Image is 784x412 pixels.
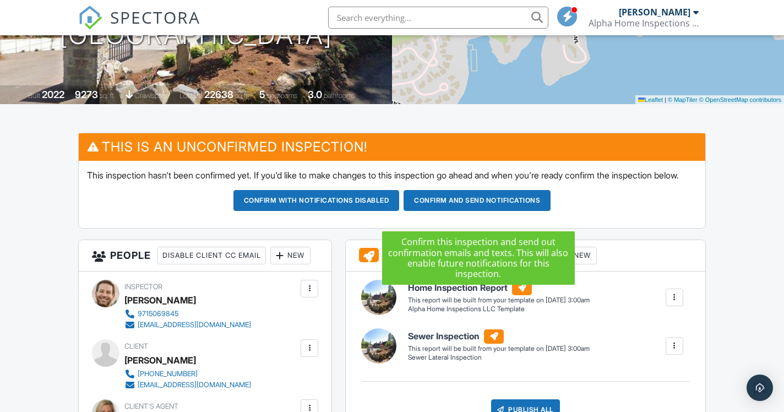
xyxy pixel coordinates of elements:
[138,370,198,378] div: [PHONE_NUMBER]
[135,91,169,100] span: crawlspace
[259,89,265,100] div: 5
[308,89,322,100] div: 3.0
[499,247,552,264] div: Attach
[100,91,115,100] span: sq. ft.
[110,6,200,29] span: SPECTORA
[668,96,698,103] a: © MapTiler
[124,283,162,291] span: Inspector
[124,292,196,308] div: [PERSON_NAME]
[443,247,495,264] div: Locked
[557,247,597,264] div: New
[78,15,200,38] a: SPECTORA
[408,281,590,295] h6: Home Inspection Report
[267,91,297,100] span: bedrooms
[124,342,148,350] span: Client
[233,190,400,211] button: Confirm with notifications disabled
[138,321,251,329] div: [EMAIL_ADDRESS][DOMAIN_NAME]
[75,89,98,100] div: 9273
[589,18,699,29] div: Alpha Home Inspections LLC
[408,344,590,353] div: This report will be built from your template on [DATE] 3:00am
[138,310,178,318] div: 9715069845
[665,96,666,103] span: |
[87,169,696,181] p: This inspection hasn't been confirmed yet. If you'd like to make changes to this inspection go ah...
[79,133,705,160] h3: This is an Unconfirmed Inspection!
[79,240,331,272] h3: People
[404,190,551,211] button: Confirm and send notifications
[747,375,773,401] div: Open Intercom Messenger
[124,319,251,330] a: [EMAIL_ADDRESS][DOMAIN_NAME]
[124,308,251,319] a: 9715069845
[78,6,102,30] img: The Best Home Inspection Software - Spectora
[157,247,266,264] div: Disable Client CC Email
[42,89,64,100] div: 2022
[235,91,249,100] span: sq.ft.
[179,91,203,100] span: Lot Size
[124,380,251,391] a: [EMAIL_ADDRESS][DOMAIN_NAME]
[324,91,355,100] span: bathrooms
[124,402,178,410] span: Client's Agent
[28,91,40,100] span: Built
[699,96,781,103] a: © OpenStreetMap contributors
[619,7,690,18] div: [PERSON_NAME]
[408,296,590,305] div: This report will be built from your template on [DATE] 3:00am
[204,89,233,100] div: 22638
[408,329,590,344] h6: Sewer Inspection
[328,7,548,29] input: Search everything...
[124,368,251,380] a: [PHONE_NUMBER]
[638,96,663,103] a: Leaflet
[408,353,590,362] div: Sewer Lateral Inspection
[270,247,311,264] div: New
[346,240,705,272] h3: Reports
[138,381,251,389] div: [EMAIL_ADDRESS][DOMAIN_NAME]
[124,352,196,368] div: [PERSON_NAME]
[408,305,590,314] div: Alpha Home Inspections LLC Template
